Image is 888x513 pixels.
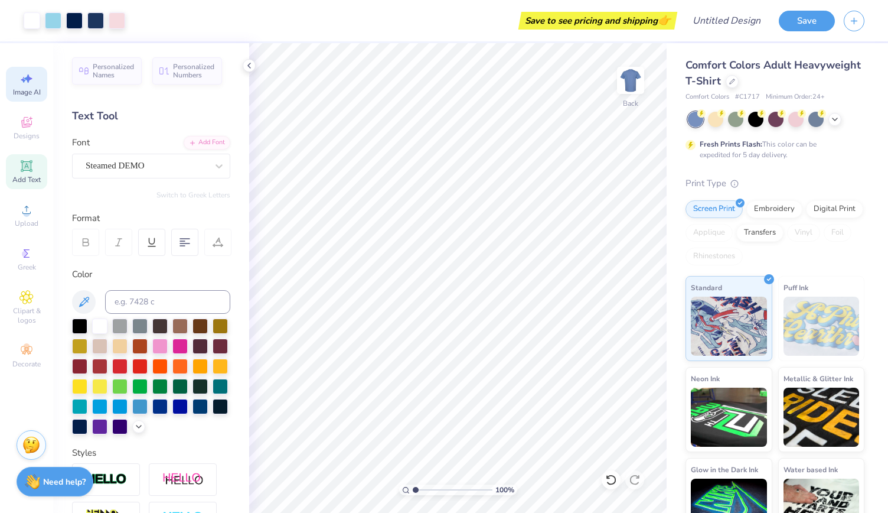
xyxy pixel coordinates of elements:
[72,268,230,281] div: Color
[736,224,783,242] div: Transfers
[783,281,808,294] span: Puff Ink
[93,63,135,79] span: Personalized Names
[691,463,758,476] span: Glow in the Dark Ink
[12,175,41,184] span: Add Text
[72,136,90,150] label: Font
[184,136,230,150] div: Add Font
[746,200,802,218] div: Embroidery
[14,131,40,141] span: Designs
[623,98,638,109] div: Back
[12,359,41,369] span: Decorate
[685,200,743,218] div: Screen Print
[619,69,642,92] img: Back
[806,200,863,218] div: Digital Print
[766,92,825,102] span: Minimum Order: 24 +
[685,248,743,265] div: Rhinestones
[162,472,204,487] img: Shadow
[783,463,838,476] span: Water based Ink
[6,306,47,325] span: Clipart & logos
[779,11,835,31] button: Save
[691,281,722,294] span: Standard
[735,92,760,102] span: # C1717
[787,224,820,242] div: Vinyl
[15,219,38,228] span: Upload
[86,473,127,486] img: Stroke
[13,87,41,97] span: Image AI
[72,212,231,225] div: Format
[683,9,770,33] input: Untitled Design
[700,139,762,149] strong: Fresh Prints Flash:
[685,177,864,190] div: Print Type
[521,12,674,30] div: Save to see pricing and shipping
[173,63,215,79] span: Personalized Numbers
[783,388,860,447] img: Metallic & Glitter Ink
[783,372,853,385] span: Metallic & Glitter Ink
[72,108,230,124] div: Text Tool
[685,224,733,242] div: Applique
[105,290,230,314] input: e.g. 7428 c
[18,262,36,272] span: Greek
[156,190,230,200] button: Switch to Greek Letters
[72,446,230,460] div: Styles
[495,485,514,495] span: 100 %
[685,58,861,88] span: Comfort Colors Adult Heavyweight T-Shirt
[691,388,767,447] img: Neon Ink
[685,92,729,102] span: Comfort Colors
[783,297,860,356] img: Puff Ink
[824,224,851,242] div: Foil
[700,139,845,160] div: This color can be expedited for 5 day delivery.
[691,297,767,356] img: Standard
[43,476,86,488] strong: Need help?
[691,372,720,385] span: Neon Ink
[658,13,671,27] span: 👉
